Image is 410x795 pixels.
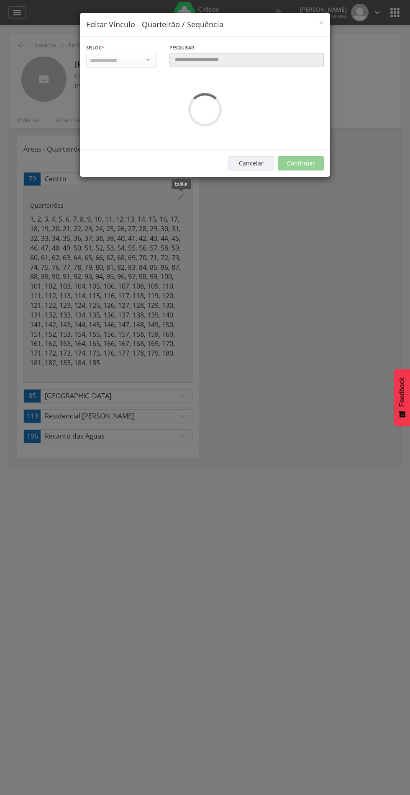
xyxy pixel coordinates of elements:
[172,179,191,189] div: Editar
[394,369,410,426] button: Feedback - Mostrar pesquisa
[398,377,406,407] span: Feedback
[278,156,324,170] button: Confirmar
[86,44,102,51] span: Sisloc
[319,17,324,28] span: ×
[228,156,274,170] button: Cancelar
[86,19,324,30] h4: Editar Vínculo - Quarteirão / Sequência
[319,18,324,27] button: Close
[169,44,194,51] span: Pesquisar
